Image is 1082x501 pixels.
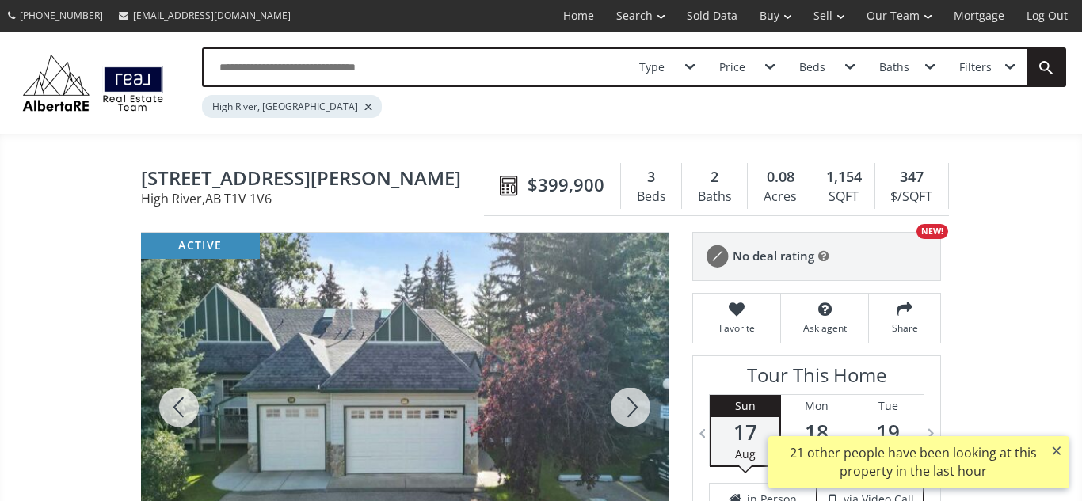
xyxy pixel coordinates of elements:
div: 21 other people have been looking at this property in the last hour [776,444,1050,480]
span: No deal rating [733,248,814,264]
h3: Tour This Home [709,364,924,394]
div: NEW! [916,224,948,239]
span: High River , AB T1V 1V6 [141,192,492,205]
span: [EMAIL_ADDRESS][DOMAIN_NAME] [133,9,291,22]
div: active [141,233,260,259]
div: Baths [879,62,909,73]
span: 17 [711,421,779,443]
div: Acres [756,185,804,209]
span: $399,900 [528,173,604,197]
div: Type [639,62,665,73]
div: Baths [690,185,739,209]
span: 18 [781,421,852,443]
div: Beds [629,185,673,209]
div: Tue [852,395,924,417]
img: Logo [16,51,170,115]
div: 347 [883,167,940,188]
div: $/SQFT [883,185,940,209]
span: Aug [735,446,756,461]
div: Mon [781,395,852,417]
img: rating icon [701,241,733,272]
span: 116 Baker Creek Drive SW [141,168,492,192]
div: 2 [690,167,739,188]
div: Price [719,62,745,73]
span: 19 [852,421,924,443]
a: [EMAIL_ADDRESS][DOMAIN_NAME] [111,1,299,30]
span: Favorite [701,321,772,335]
div: Beds [799,62,825,73]
div: 3 [629,167,673,188]
button: × [1044,436,1069,465]
div: High River, [GEOGRAPHIC_DATA] [202,95,382,118]
div: Sun [711,395,779,417]
span: 1,154 [826,167,862,188]
span: Share [877,321,932,335]
div: Filters [959,62,992,73]
span: Ask agent [789,321,860,335]
div: SQFT [821,185,867,209]
span: [PHONE_NUMBER] [20,9,103,22]
div: 0.08 [756,167,804,188]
